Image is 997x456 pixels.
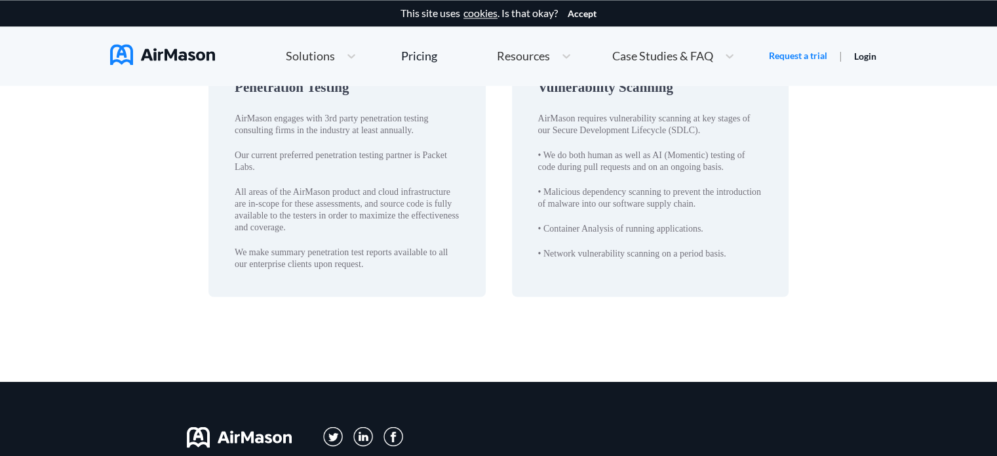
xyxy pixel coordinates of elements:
[401,50,437,62] div: Pricing
[235,186,459,234] div: All areas of the AirMason product and cloud infrastructure are in-scope for these assessments, an...
[854,51,876,62] a: Login
[769,49,827,62] a: Request a trial
[538,75,763,100] div: Vulnerability Scanning
[235,113,459,136] div: AirMason engages with 3rd party penetration testing consulting firms in the industry at least ann...
[235,150,459,173] div: Our current preferred penetration testing partner is Packet Labs.
[110,44,215,65] img: AirMason Logo
[538,223,703,235] div: • Container Analysis of running applications.
[497,50,550,62] span: Resources
[538,150,763,173] div: • We do both human as well as AI (Momentic) testing of code during pull requests and on an ongoin...
[235,75,459,100] div: Penetration Testing
[286,50,335,62] span: Solutions
[538,186,763,210] div: • Malicious dependency scanning to prevent the introduction of malware into our software supply c...
[323,426,343,447] img: svg+xml;base64,PD94bWwgdmVyc2lvbj0iMS4wIiBlbmNvZGluZz0iVVRGLTgiPz4KPHN2ZyB3aWR0aD0iMzFweCIgaGVpZ2...
[187,426,292,447] img: svg+xml;base64,PHN2ZyB3aWR0aD0iMTYwIiBoZWlnaHQ9IjMyIiB2aWV3Qm94PSIwIDAgMTYwIDMyIiBmaWxsPSJub25lIi...
[383,426,403,446] img: svg+xml;base64,PD94bWwgdmVyc2lvbj0iMS4wIiBlbmNvZGluZz0iVVRGLTgiPz4KPHN2ZyB3aWR0aD0iMzBweCIgaGVpZ2...
[538,248,726,260] div: • Network vulnerability scanning on a period basis.
[235,247,459,270] div: We make summary penetration test reports available to all our enterprise clients upon request.
[568,9,596,19] button: Accept cookies
[612,50,713,62] span: Case Studies & FAQ
[401,44,437,68] a: Pricing
[353,426,374,447] img: svg+xml;base64,PD94bWwgdmVyc2lvbj0iMS4wIiBlbmNvZGluZz0iVVRGLTgiPz4KPHN2ZyB3aWR0aD0iMzFweCIgaGVpZ2...
[839,49,842,62] span: |
[463,7,498,19] a: cookies
[538,113,763,136] div: AirMason requires vulnerability scanning at key stages of our Secure Development Lifecycle (SDLC).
